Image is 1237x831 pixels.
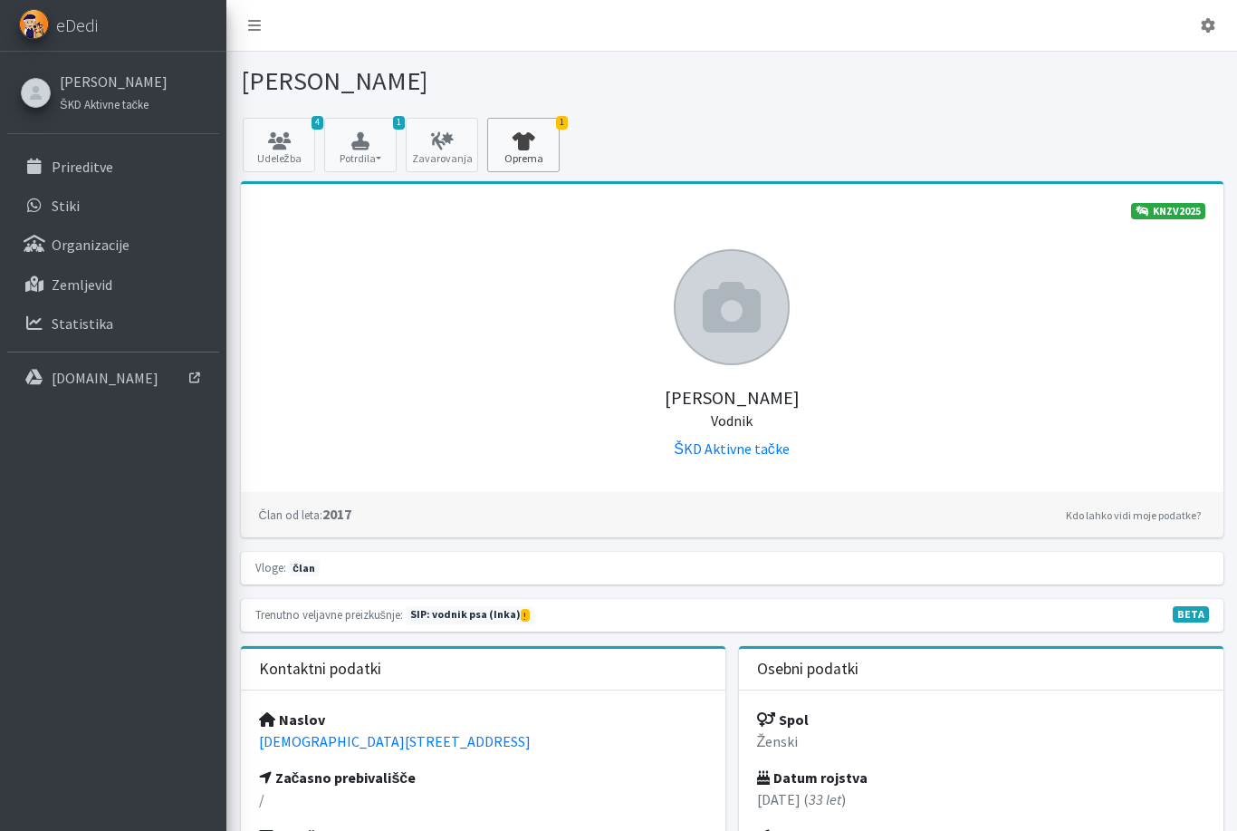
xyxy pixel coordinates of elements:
[324,118,397,172] button: 1 Potrdila
[393,116,405,130] span: 1
[255,560,286,575] small: Vloge:
[757,768,868,787] strong: Datum rojstva
[259,710,325,729] strong: Naslov
[757,710,809,729] strong: Spol
[7,227,219,263] a: Organizacije
[757,730,1205,752] p: Ženski
[241,65,725,97] h1: [PERSON_NAME]
[406,606,534,624] span: Naslednja preizkušnja: jesen 2025
[259,732,531,750] a: [DEMOGRAPHIC_DATA][STREET_ADDRESS]
[259,768,417,787] strong: Začasno prebivališče
[56,12,98,39] span: eDedi
[259,660,381,679] h3: Kontaktni podatki
[289,560,320,576] span: član
[521,609,530,622] span: Kmalu preteče
[674,440,790,458] a: ŠKD Aktivne tačke
[7,305,219,342] a: Statistika
[259,365,1205,430] h5: [PERSON_NAME]
[60,92,168,114] a: ŠKD Aktivne tačke
[255,607,403,622] small: Trenutno veljavne preizkušnje:
[52,158,113,176] p: Prireditve
[406,118,478,172] a: Zavarovanja
[7,188,219,224] a: Stiki
[259,788,707,810] p: /
[312,116,323,130] span: 4
[52,236,129,254] p: Organizacije
[52,197,80,215] p: Stiki
[1131,203,1205,219] a: KNZV2025
[7,266,219,303] a: Zemljevid
[52,275,112,294] p: Zemljevid
[757,788,1205,810] p: [DATE] ( )
[7,360,219,396] a: [DOMAIN_NAME]
[1061,505,1205,527] a: Kdo lahko vidi moje podatke?
[259,507,322,522] small: Član od leta:
[19,9,49,39] img: eDedi
[243,118,315,172] a: 4 Udeležba
[556,116,568,130] span: 1
[7,149,219,185] a: Prireditve
[487,118,560,172] a: 1 Oprema
[1173,606,1209,623] span: V fazi razvoja
[711,411,753,430] small: Vodnik
[52,369,158,387] p: [DOMAIN_NAME]
[60,97,149,111] small: ŠKD Aktivne tačke
[809,790,841,808] em: 33 let
[52,314,113,333] p: Statistika
[757,660,858,679] h3: Osebni podatki
[60,71,168,92] a: [PERSON_NAME]
[259,505,351,523] strong: 2017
